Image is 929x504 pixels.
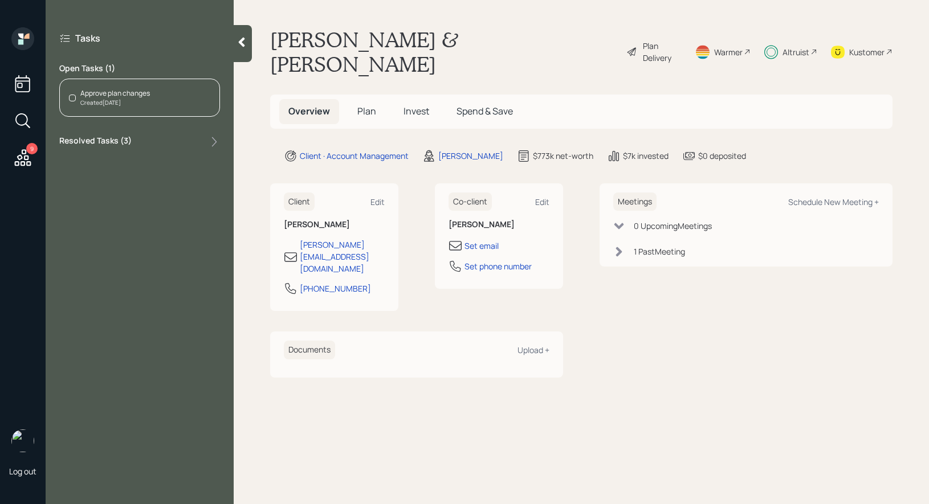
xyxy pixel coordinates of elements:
div: $7k invested [623,150,669,162]
div: 9 [26,143,38,154]
div: [PHONE_NUMBER] [300,282,371,294]
h6: [PERSON_NAME] [284,220,385,230]
div: Approve plan changes [80,88,150,99]
h6: [PERSON_NAME] [449,220,549,230]
span: Overview [288,105,330,117]
div: Created [DATE] [80,99,150,107]
div: Set email [465,240,499,252]
h6: Client [284,192,315,211]
div: Set phone number [465,260,532,272]
label: Resolved Tasks ( 3 ) [59,135,132,149]
h6: Co-client [449,192,492,211]
div: [PERSON_NAME] [438,150,503,162]
div: Schedule New Meeting + [788,196,879,207]
div: Kustomer [849,46,885,58]
div: $773k net-worth [533,150,593,162]
div: Edit [535,196,549,207]
div: Log out [9,466,36,477]
img: treva-nostdahl-headshot.png [11,429,34,452]
label: Open Tasks ( 1 ) [59,63,220,74]
div: Upload + [518,345,549,355]
div: [PERSON_NAME][EMAIL_ADDRESS][DOMAIN_NAME] [300,239,385,274]
div: Altruist [783,46,809,58]
div: 1 Past Meeting [634,245,685,257]
div: $0 deposited [698,150,746,162]
div: Client · Account Management [300,150,409,162]
div: Warmer [714,46,743,58]
span: Spend & Save [457,105,513,117]
label: Tasks [75,32,100,44]
div: Edit [370,196,385,207]
h6: Documents [284,341,335,359]
h1: [PERSON_NAME] & [PERSON_NAME] [270,27,617,76]
div: 0 Upcoming Meeting s [634,220,712,232]
h6: Meetings [613,192,657,211]
span: Invest [404,105,429,117]
div: Plan Delivery [643,40,681,64]
span: Plan [357,105,376,117]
